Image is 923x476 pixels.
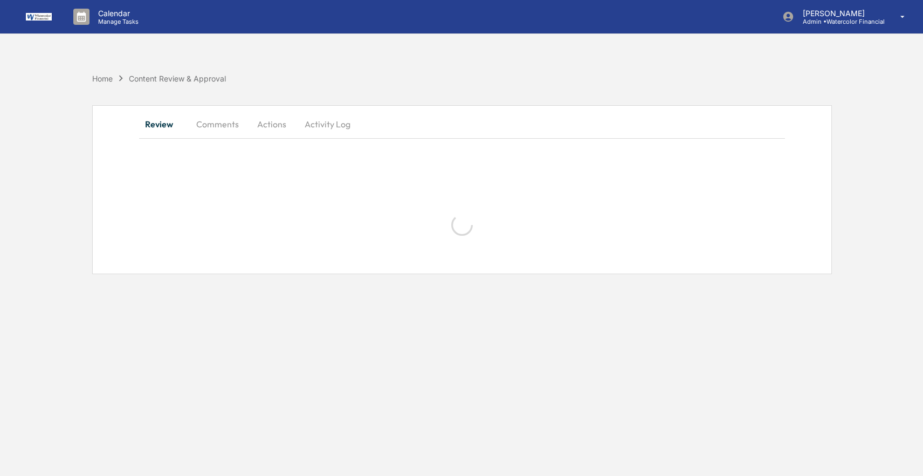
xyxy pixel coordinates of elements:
p: Admin • Watercolor Financial [794,18,885,25]
div: secondary tabs example [139,111,785,137]
img: logo [26,13,52,21]
button: Comments [188,111,247,137]
div: Home [92,74,113,83]
p: Calendar [89,9,144,18]
button: Actions [247,111,296,137]
button: Review [139,111,188,137]
p: Manage Tasks [89,18,144,25]
div: Content Review & Approval [129,74,226,83]
p: [PERSON_NAME] [794,9,885,18]
button: Activity Log [296,111,359,137]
